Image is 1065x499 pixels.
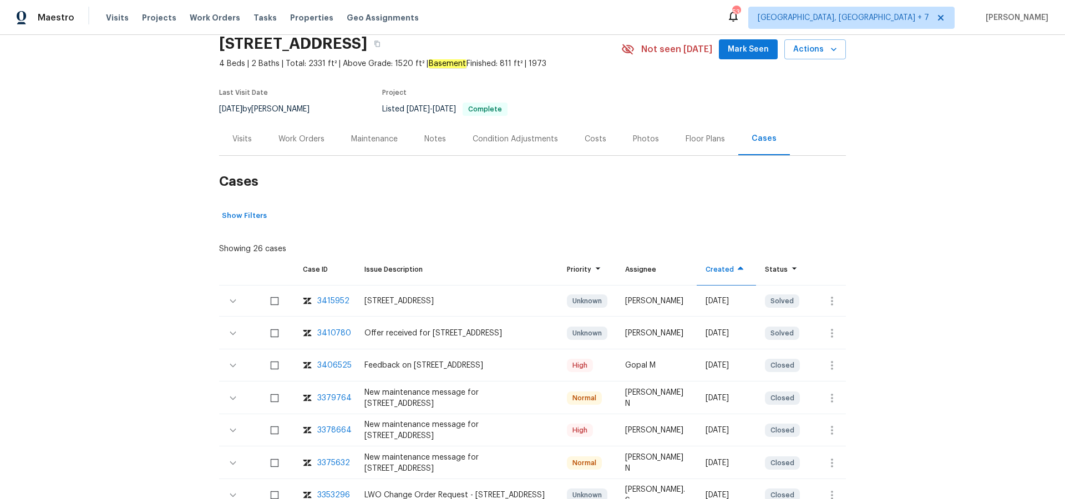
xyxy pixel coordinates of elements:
span: - [407,105,456,113]
span: Closed [766,457,799,469]
span: Normal [568,393,601,404]
div: [DATE] [706,360,747,371]
button: Mark Seen [719,39,778,60]
div: Work Orders [278,134,324,145]
img: zendesk-icon [303,393,312,404]
em: Basement [428,59,466,68]
span: Closed [766,393,799,404]
button: Show Filters [219,207,270,225]
span: Solved [766,328,798,339]
a: zendesk-icon3406525 [303,360,347,371]
div: Feedback on [STREET_ADDRESS] [364,360,549,371]
span: [PERSON_NAME] [981,12,1048,23]
span: Closed [766,360,799,371]
div: 3410780 [317,328,351,339]
span: 4 Beds | 2 Baths | Total: 2331 ft² | Above Grade: 1520 ft² | Finished: 811 ft² | 1973 [219,58,621,69]
div: [DATE] [706,328,747,339]
span: [GEOGRAPHIC_DATA], [GEOGRAPHIC_DATA] + 7 [758,12,929,23]
span: Maestro [38,12,74,23]
div: by [PERSON_NAME] [219,103,323,116]
div: New maintenance message for [STREET_ADDRESS] [364,452,549,474]
img: zendesk-icon [303,425,312,436]
div: 3406525 [317,360,352,371]
span: Properties [290,12,333,23]
span: Actions [793,43,837,57]
div: Offer received for [STREET_ADDRESS] [364,328,549,339]
span: Last Visit Date [219,89,268,96]
span: Normal [568,457,601,469]
span: Unknown [568,296,606,307]
div: 3415952 [317,296,349,307]
div: Priority [567,264,607,275]
div: Maintenance [351,134,398,145]
div: Floor Plans [686,134,725,145]
button: Copy Address [367,34,387,54]
div: Created [706,264,747,275]
div: Condition Adjustments [473,134,558,145]
span: Geo Assignments [347,12,419,23]
div: [PERSON_NAME] [625,425,688,436]
div: Issue Description [364,264,549,275]
span: [DATE] [407,105,430,113]
div: Status [765,264,801,275]
div: Assignee [625,264,688,275]
a: zendesk-icon3379764 [303,393,347,404]
div: Costs [585,134,606,145]
div: New maintenance message for [STREET_ADDRESS] [364,387,549,409]
div: 3378664 [317,425,352,436]
h2: [STREET_ADDRESS] [219,38,367,49]
span: Listed [382,105,508,113]
div: [STREET_ADDRESS] [364,296,549,307]
img: zendesk-icon [303,457,312,469]
a: zendesk-icon3410780 [303,328,347,339]
div: [PERSON_NAME] N [625,387,688,409]
button: Actions [784,39,846,60]
div: [PERSON_NAME] [625,296,688,307]
div: Visits [232,134,252,145]
a: zendesk-icon3375632 [303,457,347,469]
a: zendesk-icon3378664 [303,425,347,436]
div: New maintenance message for [STREET_ADDRESS] [364,419,549,441]
span: Projects [142,12,176,23]
img: zendesk-icon [303,296,312,307]
div: Photos [633,134,659,145]
span: Tasks [253,14,277,22]
span: [DATE] [219,105,242,113]
span: Closed [766,425,799,436]
span: High [568,425,592,436]
div: [DATE] [706,296,747,307]
span: Project [382,89,407,96]
div: 3375632 [317,457,350,469]
div: [PERSON_NAME] [625,328,688,339]
div: Case ID [303,264,347,275]
span: High [568,360,592,371]
span: Solved [766,296,798,307]
h2: Cases [219,156,846,207]
div: Notes [424,134,446,145]
div: Gopal M [625,360,688,371]
div: 53 [732,7,740,18]
div: Cases [752,133,777,144]
a: zendesk-icon3415952 [303,296,347,307]
div: [DATE] [706,393,747,404]
span: Complete [464,106,506,113]
span: Not seen [DATE] [641,44,712,55]
img: zendesk-icon [303,328,312,339]
span: [DATE] [433,105,456,113]
span: Show Filters [222,210,267,222]
span: Unknown [568,328,606,339]
span: Visits [106,12,129,23]
img: zendesk-icon [303,360,312,371]
div: Showing 26 cases [219,239,286,254]
div: [DATE] [706,457,747,469]
span: Work Orders [190,12,240,23]
span: Mark Seen [728,43,769,57]
div: [PERSON_NAME] N [625,452,688,474]
div: 3379764 [317,393,352,404]
div: [DATE] [706,425,747,436]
